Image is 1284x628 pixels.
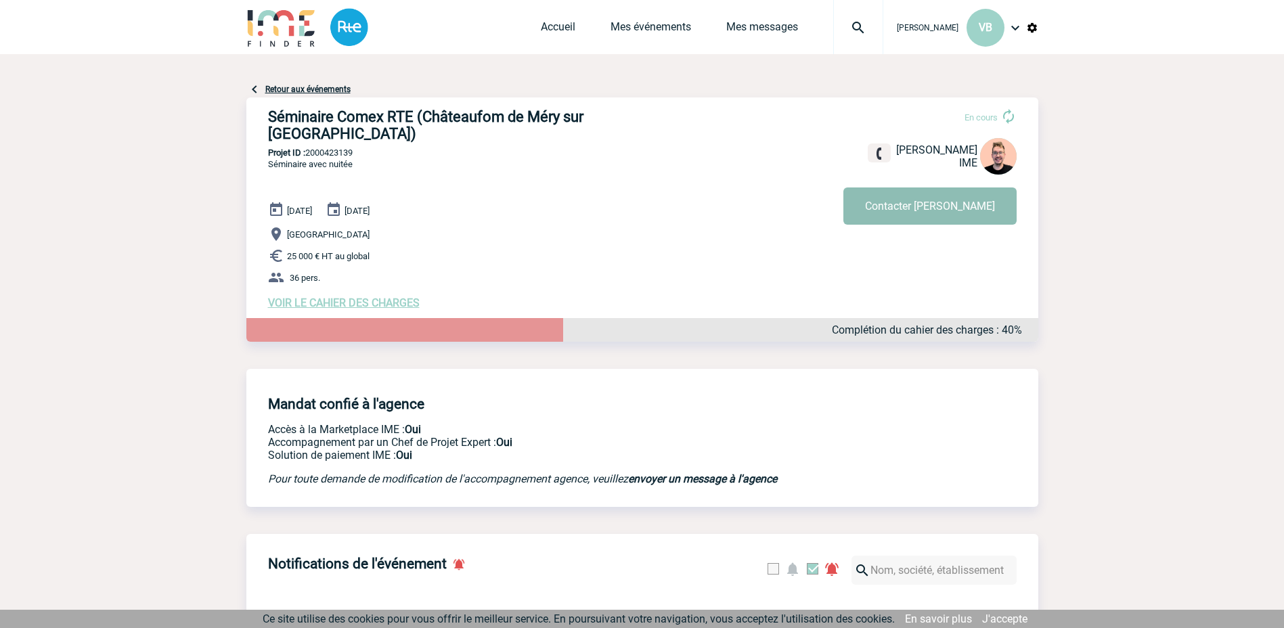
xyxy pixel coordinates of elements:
[905,612,972,625] a: En savoir plus
[287,229,370,240] span: [GEOGRAPHIC_DATA]
[345,206,370,216] span: [DATE]
[268,396,424,412] h4: Mandat confié à l'agence
[405,423,421,436] b: Oui
[396,449,412,462] b: Oui
[268,159,353,169] span: Séminaire avec nuitée
[268,108,674,142] h3: Séminaire Comex RTE (Châteaufom de Méry sur [GEOGRAPHIC_DATA])
[290,273,320,283] span: 36 pers.
[268,449,830,462] p: Conformité aux process achat client, Prise en charge de la facturation, Mutualisation de plusieur...
[843,187,1017,225] button: Contacter [PERSON_NAME]
[287,251,370,261] span: 25 000 € HT au global
[263,612,895,625] span: Ce site utilise des cookies pour vous offrir le meilleur service. En poursuivant votre navigation...
[611,20,691,39] a: Mes événements
[965,112,998,122] span: En cours
[287,206,312,216] span: [DATE]
[268,296,420,309] a: VOIR LE CAHIER DES CHARGES
[959,156,977,169] span: IME
[268,148,305,158] b: Projet ID :
[897,23,958,32] span: [PERSON_NAME]
[265,85,351,94] a: Retour aux événements
[873,148,885,160] img: fixe.png
[246,148,1038,158] p: 2000423139
[496,436,512,449] b: Oui
[268,423,830,436] p: Accès à la Marketplace IME :
[628,472,777,485] a: envoyer un message à l'agence
[896,143,977,156] span: [PERSON_NAME]
[268,436,830,449] p: Prestation payante
[268,472,777,485] em: Pour toute demande de modification de l'accompagnement agence, veuillez
[726,20,798,39] a: Mes messages
[246,8,317,47] img: IME-Finder
[268,556,447,572] h4: Notifications de l'événement
[980,138,1017,175] img: 129741-1.png
[979,21,992,34] span: VB
[982,612,1027,625] a: J'accepte
[541,20,575,39] a: Accueil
